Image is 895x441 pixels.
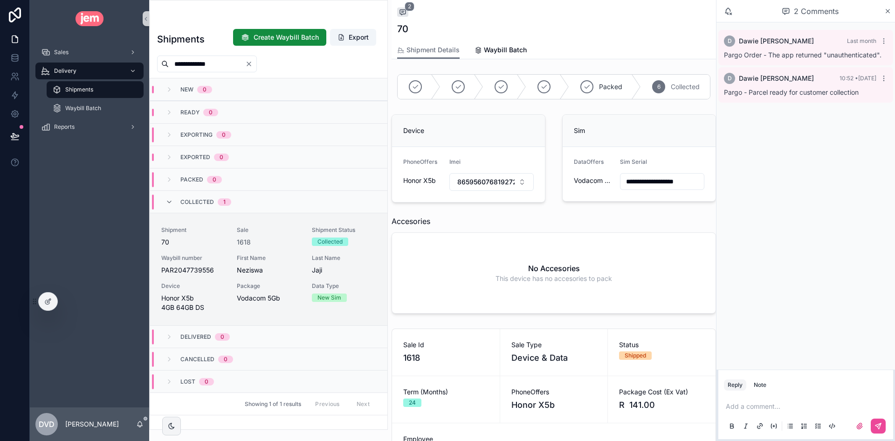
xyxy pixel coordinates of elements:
span: Data Type [312,282,376,290]
span: Cancelled [180,356,214,363]
span: 70 [161,238,226,247]
span: DataOffers [574,158,604,165]
span: D [728,37,732,45]
span: Last Name [312,254,376,262]
button: Export [330,29,376,46]
span: Shipment [161,226,226,234]
span: Package Cost (Ex Vat) [619,387,704,397]
span: Imei [449,158,461,165]
span: R 141.00 [619,399,704,412]
a: Delivery [35,63,144,79]
p: [PERSON_NAME] [65,420,119,429]
span: Waybill Batch [484,45,527,55]
span: Packed [180,176,203,183]
span: Accesories [392,216,430,227]
span: Collected [180,198,214,206]
span: Shipments [65,86,93,93]
span: Delivery [54,67,76,75]
a: Waybill Batch [475,42,527,60]
span: Jaji [312,266,376,275]
span: Shipment Status [312,226,376,234]
span: Delivered [180,333,211,341]
a: Reports [35,119,144,135]
div: Note [754,381,766,389]
button: Reply [724,379,746,391]
button: Select Button [449,173,534,191]
div: 0 [224,356,227,363]
span: Device [161,282,226,290]
span: Sim Serial [620,158,647,165]
span: Honor X5b [511,399,555,412]
div: 0 [209,109,213,116]
div: 0 [213,176,216,183]
span: PhoneOffers [403,158,437,165]
span: Sale [237,226,301,234]
span: Pargo - Parcel ready for customer collection [724,88,859,96]
span: New [180,86,193,93]
div: 0 [220,333,224,341]
span: 10:52 • [DATE] [840,75,876,82]
img: App logo [76,11,104,26]
span: Create Waybill Batch [254,33,319,42]
span: 865956076819272 [457,177,515,187]
span: Sale Id [403,340,489,350]
h2: No Accesories [528,263,580,274]
span: Device & Data [511,351,597,364]
span: Ready [180,109,200,116]
span: Vodacom 5Gb [574,176,613,185]
span: D [728,75,732,82]
span: Shipment Details [406,45,460,55]
button: Clear [245,60,256,68]
button: Note [750,379,770,391]
div: 0 [220,154,223,161]
span: Collected [671,82,700,91]
span: Dawie [PERSON_NAME] [739,74,814,83]
span: Sale Type [511,340,597,350]
button: Create Waybill Batch [233,29,326,46]
span: 6 [657,83,661,91]
a: Shipment Details [397,42,460,59]
span: Neziswa [237,266,301,275]
span: 2 Comments [794,6,839,17]
span: 1618 [403,351,489,364]
div: 0 [203,86,207,93]
span: Device [403,126,424,134]
span: 2 [405,2,414,11]
span: Vodacom 5Gb [237,294,301,303]
span: PhoneOffers [511,387,597,397]
div: Shipped [625,351,646,360]
span: Term (Months) [403,387,489,397]
span: Showing 1 of 1 results [245,400,301,408]
span: Reports [54,123,75,131]
span: This device has no accesories to pack [496,274,612,283]
div: New Sim [317,294,341,302]
span: First Name [237,254,301,262]
div: 1 [223,198,226,206]
button: 2 [397,7,408,19]
span: Pargo Order - The app returned "unauthenticated". [724,51,881,59]
div: scrollable content [30,37,149,147]
span: Sim [574,126,585,134]
div: Collected [317,238,343,246]
span: Packed [599,82,622,91]
a: Shipments [47,81,144,98]
span: Honor X5b 4GB 64GB DS [161,294,226,312]
span: Exporting [180,131,213,139]
span: Dvd [39,419,55,430]
span: Sales [54,49,69,56]
a: Shipment70Sale1618Shipment StatusCollectedWaybill numberPAR2047739556First NameNeziswaLast NameJa... [150,213,387,325]
span: Exported [180,154,210,161]
a: 1618 [237,238,251,247]
div: 24 [409,399,416,407]
h1: 70 [397,22,408,35]
h1: Shipments [157,33,205,46]
a: Sales [35,44,144,61]
a: Waybill Batch [47,100,144,117]
span: Dawie [PERSON_NAME] [739,36,814,46]
span: PAR2047739556 [161,266,226,275]
span: Waybill Batch [65,105,101,112]
span: Package [237,282,301,290]
span: Honor X5b [403,176,436,185]
span: Lost [180,378,195,385]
